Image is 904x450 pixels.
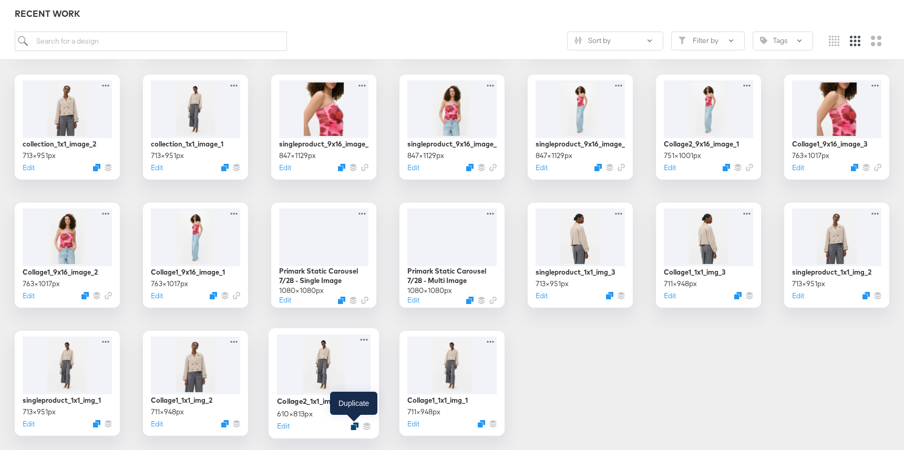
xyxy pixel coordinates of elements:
[753,32,813,50] button: TagTags
[792,151,829,161] div: 763 × 1017 px
[399,75,505,180] div: singleproduct_9x16_image_2847×1129pxEditDuplicate
[489,297,497,304] svg: Link
[723,164,730,171] button: Duplicate
[338,297,345,304] button: Duplicate
[361,297,368,304] svg: Link
[734,292,742,299] button: Duplicate
[221,420,229,427] button: Duplicate
[151,407,184,417] div: 711 × 948 px
[407,151,444,161] div: 847 × 1129 px
[351,422,358,430] button: Duplicate
[656,203,761,308] div: Collage1_1x1_img_3711×948pxEditDuplicate
[792,163,804,173] button: Edit
[874,164,881,171] svg: Link
[792,139,867,149] div: Collage1_9x16_image_3
[829,36,839,46] svg: Small grid
[784,75,889,180] div: Collage1_9x16_image_3763×1017pxEditDuplicate
[407,266,497,286] div: Primark Static Carousel 7/28 - Multi Image
[606,292,613,299] svg: Duplicate
[277,396,342,406] div: Collage2_1x1_img_1
[23,163,35,173] button: Edit
[23,279,60,289] div: 763 × 1017 px
[210,292,217,299] button: Duplicate
[536,163,548,173] button: Edit
[594,164,602,171] svg: Duplicate
[81,292,89,299] svg: Duplicate
[407,407,440,417] div: 711 × 948 px
[279,151,316,161] div: 847 × 1129 px
[862,292,870,299] svg: Duplicate
[851,164,858,171] svg: Duplicate
[151,139,223,149] div: collection_1x1_image_1
[399,203,505,308] div: Primark Static Carousel 7/28 - Multi Image1080×1080pxEditDuplicate
[151,267,225,277] div: Collage1_9x16_image_1
[478,420,485,427] svg: Duplicate
[105,292,112,299] svg: Link
[143,331,248,436] div: Collage1_1x1_img_2711×948pxEditDuplicate
[746,164,753,171] svg: Link
[792,291,804,301] button: Edit
[93,420,100,427] svg: Duplicate
[151,395,212,405] div: Collage1_1x1_img_2
[536,279,569,289] div: 713 × 951 px
[407,139,497,149] div: singleproduct_9x16_image_2
[664,267,725,277] div: Collage1_1x1_img_3
[618,164,625,171] svg: Link
[489,164,497,171] svg: Link
[407,286,452,296] div: 1080 × 1080 px
[151,291,163,301] button: Edit
[361,164,368,171] svg: Link
[536,139,625,149] div: singleproduct_9x16_image_1
[528,75,633,180] div: singleproduct_9x16_image_1847×1129pxEditDuplicate
[760,37,767,44] svg: Tag
[277,409,313,418] div: 610 × 813 px
[93,164,100,171] svg: Duplicate
[466,297,474,304] svg: Duplicate
[792,267,871,277] div: singleproduct_1x1_img_2
[574,37,582,44] svg: Sliders
[279,139,368,149] div: singleproduct_9x16_image_3
[664,291,676,301] button: Edit
[279,163,291,173] button: Edit
[15,8,889,20] div: RECENT WORK
[656,75,761,180] div: Collage2_9x16_image_1751×1001pxEditDuplicate
[784,203,889,308] div: singleproduct_1x1_img_2713×951pxEditDuplicate
[277,421,290,431] button: Edit
[850,36,860,46] svg: Medium grid
[407,419,419,429] button: Edit
[221,164,229,171] svg: Duplicate
[151,151,184,161] div: 713 × 951 px
[23,267,98,277] div: Collage1_9x16_image_2
[151,163,163,173] button: Edit
[399,331,505,436] div: Collage1_1x1_img_1711×948pxEditDuplicate
[143,203,248,308] div: Collage1_9x16_image_1763×1017pxEditDuplicate
[536,151,572,161] div: 847 × 1129 px
[567,32,663,50] button: SlidersSort by
[792,279,825,289] div: 713 × 951 px
[279,295,291,305] button: Edit
[466,164,474,171] svg: Duplicate
[23,419,35,429] button: Edit
[536,267,615,277] div: singleproduct_1x1_img_3
[338,164,345,171] svg: Duplicate
[15,203,120,308] div: Collage1_9x16_image_2763×1017pxEditDuplicate
[233,292,240,299] svg: Link
[151,279,188,289] div: 763 × 1017 px
[664,151,701,161] div: 751 × 1001 px
[271,75,376,180] div: singleproduct_9x16_image_3847×1129pxEditDuplicate
[151,419,163,429] button: Edit
[679,37,686,44] svg: Filter
[664,139,739,149] div: Collage2_9x16_image_1
[279,266,368,286] div: Primark Static Carousel 7/28 - Single Image
[23,139,96,149] div: collection_1x1_image_2
[671,32,745,50] button: FilterFilter by
[528,203,633,308] div: singleproduct_1x1_img_3713×951pxEditDuplicate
